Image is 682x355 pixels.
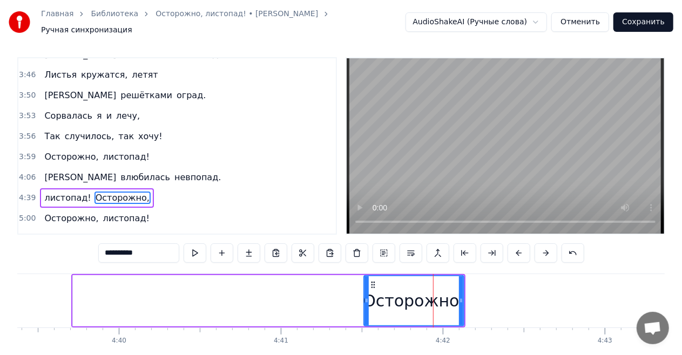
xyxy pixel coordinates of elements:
span: Осторожно, [43,151,99,163]
span: [PERSON_NAME] [43,89,117,101]
span: 3:56 [19,131,36,142]
span: Осторожно, [43,212,99,224]
span: 3:50 [19,90,36,101]
span: Так [43,130,61,142]
div: 4:42 [436,337,450,345]
span: 4:06 [19,172,36,183]
span: невпопад. [173,171,222,183]
div: 4:41 [274,337,288,345]
span: оград. [175,89,207,101]
span: хочу! [137,130,164,142]
a: Осторожно, листопад! • [PERSON_NAME] [156,9,318,19]
span: Осторожно, [43,233,99,245]
span: и [105,110,113,122]
span: листопад! [102,233,151,245]
span: влюбилась [119,48,171,60]
span: [PERSON_NAME] [43,48,117,60]
div: 4:40 [112,337,126,345]
a: Главная [41,9,73,19]
div: 4:43 [598,337,612,345]
span: листопад! [102,212,151,224]
span: так [117,130,135,142]
span: лечу, [115,110,141,122]
a: Библиотека [91,9,138,19]
span: Осторожно, [94,192,151,204]
button: Сохранить [613,12,673,32]
img: youka [9,11,30,33]
span: случилось, [64,130,116,142]
span: [PERSON_NAME] [43,171,117,183]
span: решётками [119,89,173,101]
span: 4:39 [19,193,36,203]
span: 3:59 [19,152,36,162]
span: влюбилась [119,171,171,183]
span: 5:00 [19,213,36,224]
span: невпопад... [173,48,228,60]
span: Листья [43,69,78,81]
span: листопад! [102,151,151,163]
span: кружатся, [80,69,129,81]
div: Открытый чат [637,312,669,344]
span: Ручная синхронизация [41,25,132,36]
span: я [96,110,103,122]
span: Сорвалась [43,110,93,122]
div: Осторожно, [363,289,464,313]
button: Отменить [551,12,609,32]
span: 3:53 [19,111,36,121]
nav: breadcrumb [41,9,406,36]
span: летят [131,69,159,81]
span: листопад! [43,192,92,204]
span: 3:46 [19,70,36,80]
